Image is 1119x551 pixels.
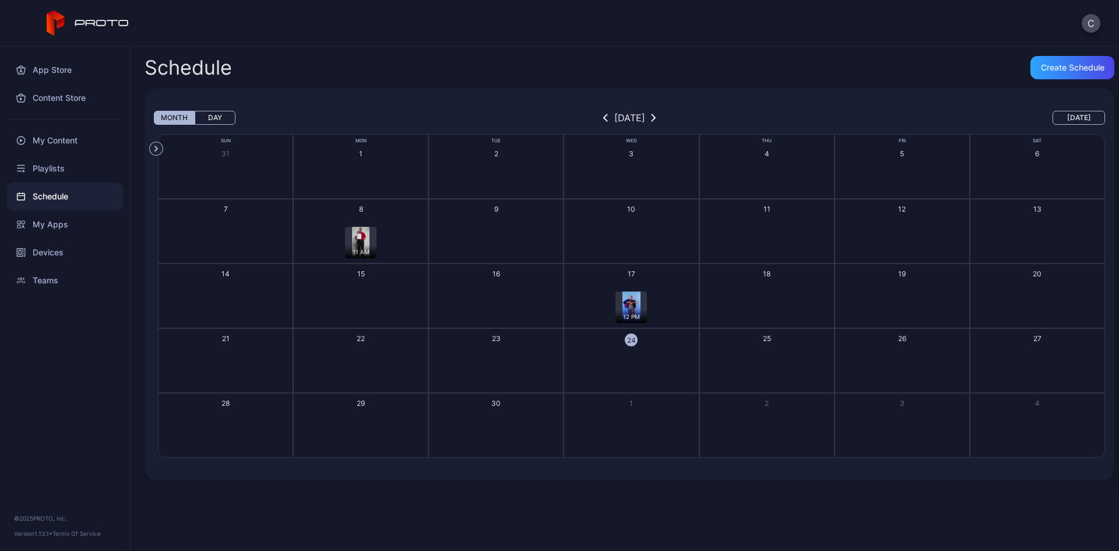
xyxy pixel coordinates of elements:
a: App Store [7,56,123,84]
a: Content Store [7,84,123,112]
button: [DATE] [1053,111,1105,125]
div: 29 [357,398,365,408]
button: 7 [158,199,293,264]
button: 2 [699,393,835,458]
button: 29 [293,393,428,458]
a: My Apps [7,210,123,238]
a: Playlists [7,155,123,183]
div: 27 [1033,334,1041,343]
a: Terms Of Service [52,530,101,537]
div: 1 [359,149,363,159]
button: 23 [428,328,564,393]
button: 19 [835,264,970,328]
div: 14 [221,269,230,279]
button: 1 [293,134,428,199]
button: 31 [158,134,293,199]
button: 18 [699,264,835,328]
div: 5 [900,149,904,159]
a: My Content [7,127,123,155]
div: 4 [1035,398,1040,408]
a: Teams [7,266,123,294]
div: 12 PM [615,310,647,323]
div: 11 [763,204,770,214]
div: 3 [629,149,634,159]
div: 7 [224,204,228,214]
button: 9 [428,199,564,264]
div: 26 [898,334,906,343]
div: [DATE] [614,111,645,125]
button: 28 [158,393,293,458]
button: 20 [970,264,1105,328]
div: Sat [970,137,1105,145]
button: 3 [835,393,970,458]
div: 20 [1033,269,1041,279]
button: 13 [970,199,1105,264]
button: 16 [428,264,564,328]
div: 8 [359,204,363,214]
button: 4 [699,134,835,199]
div: 24 [625,334,638,346]
div: 25 [763,334,771,343]
div: 23 [492,334,501,343]
button: 30 [428,393,564,458]
div: 18 [763,269,770,279]
button: 26 [835,328,970,393]
button: 1 [564,393,699,458]
div: 1 [629,398,633,408]
a: Devices [7,238,123,266]
button: 24 [564,328,699,393]
div: Mon [293,137,428,145]
button: 3 [564,134,699,199]
button: Day [195,111,235,125]
div: 16 [492,269,500,279]
button: 22 [293,328,428,393]
div: 6 [1035,149,1039,159]
button: 27 [970,328,1105,393]
div: 12 [898,204,906,214]
button: 1712 PM [564,264,699,328]
div: 9 [494,204,498,214]
button: 4 [970,393,1105,458]
button: 12 [835,199,970,264]
div: 31 [221,149,230,159]
div: 19 [898,269,906,279]
div: Tue [428,137,564,145]
button: 811 AM [293,199,428,264]
button: Month [154,111,195,125]
div: 30 [491,398,501,408]
button: 2 [428,134,564,199]
div: Wed [564,137,699,145]
div: © 2025 PROTO, Inc. [14,514,116,523]
div: 3 [900,398,905,408]
div: Thu [699,137,835,145]
button: 15 [293,264,428,328]
div: 28 [221,398,230,408]
div: Sun [158,137,293,145]
button: 10 [564,199,699,264]
button: 6 [970,134,1105,199]
div: 2 [765,398,769,408]
button: C [1082,14,1100,33]
div: 17 [628,269,635,279]
button: 11 [699,199,835,264]
button: 5 [835,134,970,199]
div: 13 [1033,204,1041,214]
div: 4 [765,149,769,159]
div: 11 AM [345,245,376,258]
h2: Schedule [145,57,232,78]
a: Schedule [7,183,123,210]
div: 21 [222,334,230,343]
div: 22 [357,334,365,343]
button: 25 [699,328,835,393]
div: 2 [494,149,498,159]
div: Create Schedule [1041,63,1104,72]
div: Fri [835,137,970,145]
